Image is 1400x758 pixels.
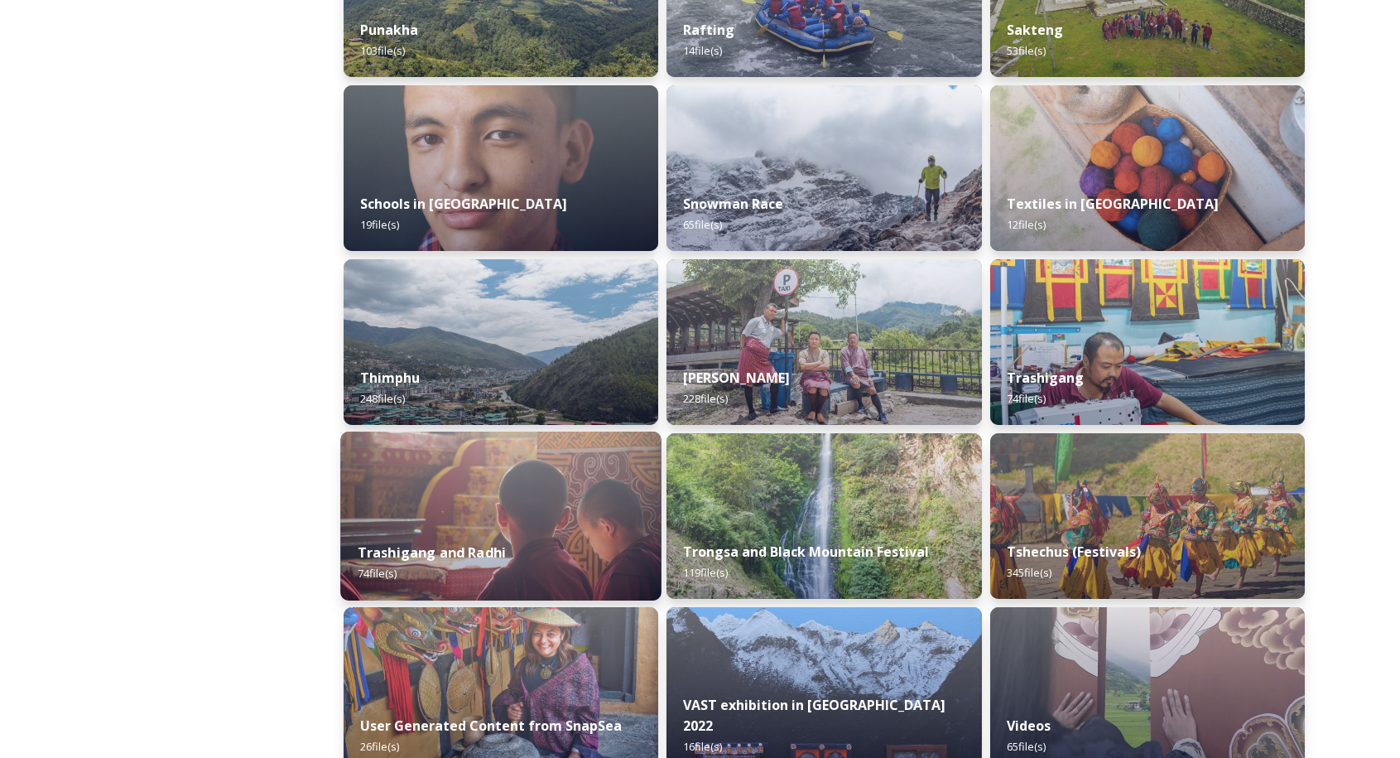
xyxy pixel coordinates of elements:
[683,217,722,232] span: 65 file(s)
[683,195,783,213] strong: Snowman Race
[360,43,405,58] span: 103 file(s)
[990,85,1305,251] img: _SCH9806.jpg
[683,391,728,406] span: 228 file(s)
[1007,43,1046,58] span: 53 file(s)
[360,21,418,39] strong: Punakha
[360,717,622,735] strong: User Generated Content from SnapSea
[1007,543,1141,561] strong: Tshechus (Festivals)
[1007,739,1046,754] span: 65 file(s)
[340,432,662,601] img: Trashigang%2520and%2520Rangjung%2520060723%2520by%2520Amp%2520Sripimanwat-32.jpg
[683,565,728,580] span: 119 file(s)
[360,391,405,406] span: 248 file(s)
[1007,369,1084,387] strong: Trashigang
[683,696,945,735] strong: VAST exhibition in [GEOGRAPHIC_DATA] 2022
[990,433,1305,599] img: Dechenphu%2520Festival14.jpg
[683,21,734,39] strong: Rafting
[1007,217,1046,232] span: 12 file(s)
[358,543,507,562] strong: Trashigang and Radhi
[666,433,981,599] img: 2022-10-01%252018.12.56.jpg
[1007,565,1051,580] span: 345 file(s)
[1007,391,1046,406] span: 74 file(s)
[1007,195,1219,213] strong: Textiles in [GEOGRAPHIC_DATA]
[1007,717,1051,735] strong: Videos
[344,85,658,251] img: _SCH2151_FINAL_RGB.jpg
[360,739,399,754] span: 26 file(s)
[990,259,1305,425] img: Trashigang%2520and%2520Rangjung%2520060723%2520by%2520Amp%2520Sripimanwat-66.jpg
[360,369,420,387] strong: Thimphu
[666,259,981,425] img: Trashi%2520Yangtse%2520090723%2520by%2520Amp%2520Sripimanwat-187.jpg
[358,566,397,581] span: 74 file(s)
[683,369,790,387] strong: [PERSON_NAME]
[1007,21,1063,39] strong: Sakteng
[344,259,658,425] img: Thimphu%2520190723%2520by%2520Amp%2520Sripimanwat-43.jpg
[683,543,929,561] strong: Trongsa and Black Mountain Festival
[666,85,981,251] img: Snowman%2520Race41.jpg
[683,739,722,754] span: 16 file(s)
[360,195,567,213] strong: Schools in [GEOGRAPHIC_DATA]
[683,43,722,58] span: 14 file(s)
[360,217,399,232] span: 19 file(s)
